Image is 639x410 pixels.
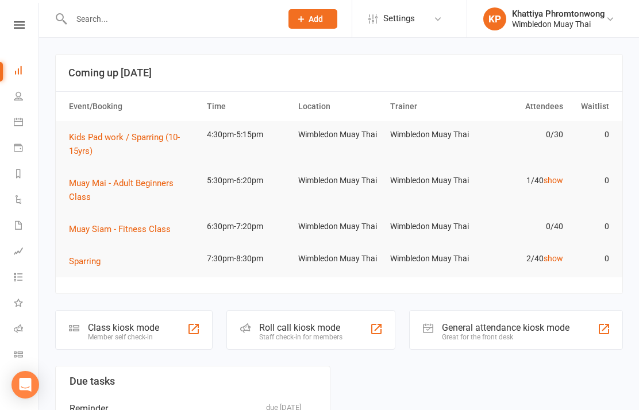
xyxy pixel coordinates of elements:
[69,178,174,202] span: Muay Mai - Adult Beginners Class
[69,256,101,266] span: Sparring
[568,121,614,148] td: 0
[442,322,569,333] div: General attendance kiosk mode
[476,167,568,194] td: 1/40
[385,121,477,148] td: Wimbledon Muay Thai
[476,245,568,272] td: 2/40
[14,317,40,343] a: Roll call kiosk mode
[11,371,39,399] div: Open Intercom Messenger
[309,14,323,24] span: Add
[202,213,294,240] td: 6:30pm-7:20pm
[259,322,342,333] div: Roll call kiosk mode
[14,136,40,162] a: Payments
[568,167,614,194] td: 0
[69,130,197,158] button: Kids Pad work / Sparring (10-15yrs)
[385,167,477,194] td: Wimbledon Muay Thai
[14,291,40,317] a: What's New
[288,9,337,29] button: Add
[14,239,40,265] a: Assessments
[69,222,179,236] button: Muay Siam - Fitness Class
[442,333,569,341] div: Great for the front desk
[512,19,605,29] div: Wimbledon Muay Thai
[70,376,316,387] h3: Due tasks
[544,176,563,185] a: show
[293,92,385,121] th: Location
[476,92,568,121] th: Attendees
[202,92,294,121] th: Time
[14,110,40,136] a: Calendar
[69,132,180,156] span: Kids Pad work / Sparring (10-15yrs)
[385,245,477,272] td: Wimbledon Muay Thai
[483,7,506,30] div: KP
[202,167,294,194] td: 5:30pm-6:20pm
[544,254,563,263] a: show
[68,11,274,27] input: Search...
[476,121,568,148] td: 0/30
[293,121,385,148] td: Wimbledon Muay Thai
[14,59,40,84] a: Dashboard
[512,9,605,19] div: Khattiya Phromtonwong
[14,162,40,188] a: Reports
[568,245,614,272] td: 0
[14,84,40,110] a: People
[69,254,109,268] button: Sparring
[14,343,40,369] a: Class kiosk mode
[293,213,385,240] td: Wimbledon Muay Thai
[293,245,385,272] td: Wimbledon Muay Thai
[293,167,385,194] td: Wimbledon Muay Thai
[88,333,159,341] div: Member self check-in
[259,333,342,341] div: Staff check-in for members
[202,245,294,272] td: 7:30pm-8:30pm
[476,213,568,240] td: 0/40
[202,121,294,148] td: 4:30pm-5:15pm
[88,322,159,333] div: Class kiosk mode
[568,213,614,240] td: 0
[385,92,477,121] th: Trainer
[568,92,614,121] th: Waitlist
[383,6,415,32] span: Settings
[69,224,171,234] span: Muay Siam - Fitness Class
[68,67,610,79] h3: Coming up [DATE]
[385,213,477,240] td: Wimbledon Muay Thai
[69,176,197,204] button: Muay Mai - Adult Beginners Class
[64,92,202,121] th: Event/Booking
